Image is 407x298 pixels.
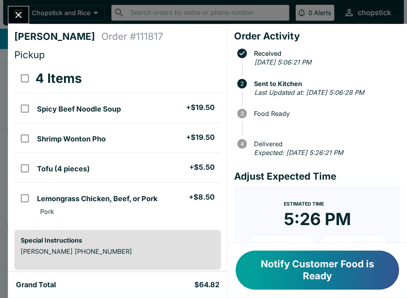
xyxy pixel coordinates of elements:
[186,133,215,142] h5: + $19.50
[37,164,90,174] h5: Tofu (4 pieces)
[21,236,215,244] h6: Special Instructions
[234,30,401,42] h4: Order Activity
[37,104,121,114] h5: Spicy Beef Noodle Soup
[247,236,316,256] button: + 10
[254,58,311,66] em: [DATE] 5:06:21 PM
[189,163,215,172] h5: + $5.50
[240,141,244,147] text: 4
[37,194,157,204] h5: Lemongrass Chicken, Beef, or Pork
[254,149,343,157] em: Expected: [DATE] 5:26:21 PM
[21,247,215,255] p: [PERSON_NAME] [PHONE_NUMBER]
[40,208,54,216] p: Pork
[234,171,401,182] h4: Adjust Expected Time
[8,6,29,24] button: Close
[14,49,45,61] span: Pickup
[189,192,215,202] h5: + $8.50
[101,31,163,43] h4: Order # 111817
[319,236,388,256] button: + 20
[254,88,364,96] em: Last Updated at: [DATE] 5:06:28 PM
[284,209,351,229] time: 5:26 PM
[14,64,221,223] table: orders table
[194,280,219,290] h5: $64.82
[240,80,244,87] text: 2
[186,103,215,112] h5: + $19.50
[250,80,401,87] span: Sent to Kitchen
[240,110,244,117] text: 3
[250,110,401,117] span: Food Ready
[14,31,101,43] h4: [PERSON_NAME]
[16,280,56,290] h5: Grand Total
[250,50,401,57] span: Received
[250,140,401,147] span: Delivered
[35,71,82,86] h3: 4 Items
[236,251,399,290] button: Notify Customer Food is Ready
[284,201,324,207] span: Estimated Time
[37,134,106,144] h5: Shrimp Wonton Pho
